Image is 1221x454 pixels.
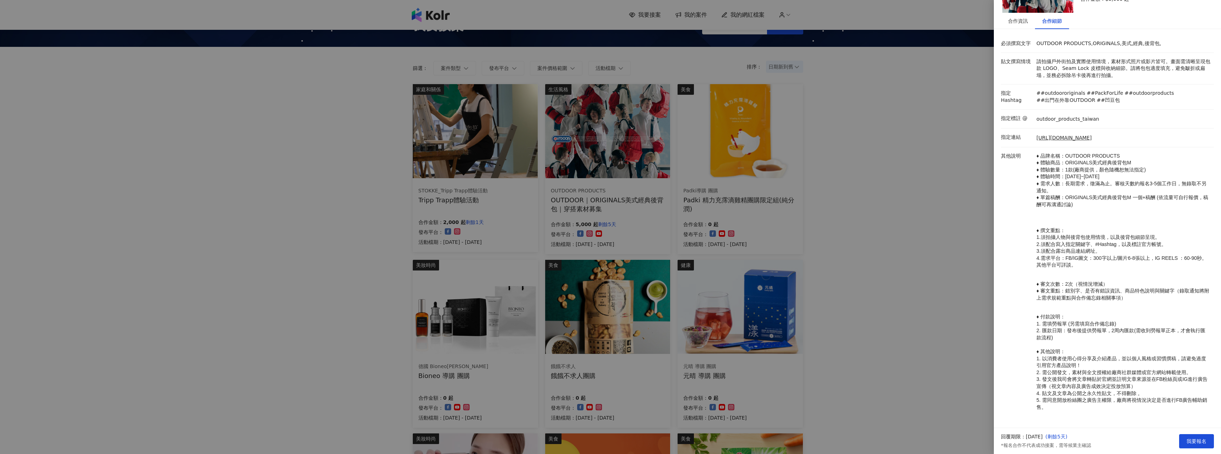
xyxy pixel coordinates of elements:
[1036,153,1120,159] span: ♦ 品牌名稱：OUTDOOR PRODUCTS
[1036,241,1166,247] span: 2.須配合寫入指定關鍵字、#Hashtag，以及標註官方帳號。
[1086,90,1123,97] p: ##PackForLife
[1036,97,1095,104] p: ##出門在外靠OUTDOOR
[1001,40,1033,47] p: 必須撰寫文字
[1036,376,1208,389] span: 3. 發文後我司會將文章轉貼於官網並註明文章來源並在FB粉絲頁或IG進行廣告宣傳（視文章內容及廣告成效決定投放預算）
[1036,135,1092,142] a: [URL][DOMAIN_NAME]
[1124,90,1174,97] p: ##outdoorproducts
[1001,115,1033,122] p: 指定標註 @
[1036,234,1160,240] span: 1.須拍攝人物與後背包使用情境，以及後背包細節呈現。
[1036,90,1085,97] p: ##outdoororiginals
[1036,116,1099,123] p: outdoor_products_taiwan
[1008,17,1028,25] div: 合作資訊
[1036,167,1146,173] span: ♦ 體驗數量：1款(廠商提供，顏色隨機恕無法指定)
[1001,58,1033,65] p: 貼文撰寫情境
[1036,349,1065,354] span: ♦ 其他說明：
[1036,328,1205,340] span: 2. 匯款日期：發布後提供勞報單，2周內匯款(需收到勞報單正本，才會執行匯款流程)
[1036,370,1191,375] span: 2. 需公開發文，素材與全文授權給廠商社群媒體或官方網站轉載使用。
[1036,397,1207,410] span: 5. 需同意開放粉絲團之廣告主權限，廠商將視情況決定是否進行FB廣告輔助銷售。
[1036,40,1210,47] p: OUTDOOR PRODUCTS,ORIGINALS,美式,經典,後背包,
[1036,181,1206,193] span: ♦ 需求人數：長期需求，徵滿為止。審核天數約報名3-5個工作日，無錄取不另通知。
[1036,248,1095,254] span: 3.須配合露出商品連結網址
[1036,390,1143,396] span: 4. 貼文及文章為公開之永久性貼文，不得刪除 。
[1036,356,1206,368] span: 1. 以消費者使用心得分享及介紹產品，並以個人風格或習慣撰稿，請避免過度引用官方產品說明！
[1097,97,1120,104] p: ##凹豆包
[1001,433,1042,441] p: 回覆期限：[DATE]
[1036,174,1099,179] span: ♦ 體驗時間：[DATE]~[DATE]
[1001,134,1033,141] p: 指定連結
[1036,314,1065,319] span: ♦ 付款說明：
[1036,255,1207,268] span: 4.需求平台：FB/IG圖文：300字以上/圖片6-8張以上，IG REELS ：60-90秒。其他平台可詳談。
[1036,160,1131,165] span: ♦ 體驗商品：ORIGINALS美式經典後背包M
[1001,153,1033,160] p: 其他說明
[1187,438,1206,444] span: 我要報名
[1036,281,1108,287] span: ♦ 審文次數：2次（視情況增減）
[1095,248,1100,254] span: 。
[1036,321,1116,327] span: 1. 需填勞報單 (另需填寫合作備忘錄)
[1036,58,1210,79] p: 請拍攝戶外街拍及實際使用情境，素材形式照片或影片皆可。畫面需清晰呈現包款 LOGO、Seam Lock 皮標與收納細節。請將包包適度填充，避免皺折或扁塌，並務必拆除吊卡後再進行拍攝。
[1179,434,1214,448] button: 我要報名
[1036,228,1065,233] span: ♦ 撰文重點：
[1042,17,1062,25] div: 合作細節
[1036,195,1208,207] span: ♦ 單篇稿酬：ORIGINALS美式經典後背包M 一個+稿酬 (依流量可自行報價，稿酬可再溝通討論)
[1001,442,1091,449] p: *報名合作不代表成功接案，需等候業主確認
[1045,433,1091,441] p: ( 剩餘5天 )
[1001,90,1033,104] p: 指定 Hashtag
[1036,288,1209,301] span: ♦ 審文重點：錯別字、是否有錯誤資訊、商品特色說明與關鍵字（錄取通知將附上需求規範重點與合作備忘錄相關事項）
